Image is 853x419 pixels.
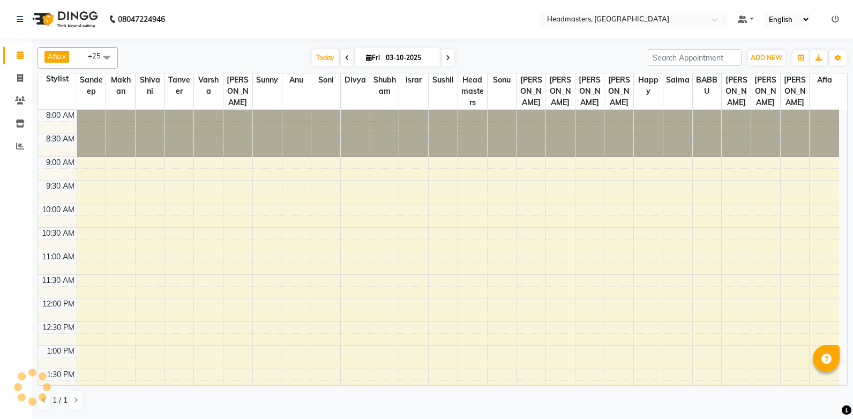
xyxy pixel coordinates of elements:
[165,73,194,98] span: Tanveer
[88,51,109,60] span: +25
[751,54,782,62] span: ADD NEW
[40,204,77,215] div: 10:00 AM
[648,49,742,66] input: Search Appointment
[44,110,77,121] div: 8:00 AM
[61,52,66,61] a: x
[693,73,722,98] span: BABBU
[458,73,487,109] span: Headmasters
[44,181,77,192] div: 9:30 AM
[44,346,77,357] div: 1:00 PM
[748,50,785,65] button: ADD NEW
[341,73,370,87] span: Divya
[194,73,223,98] span: Varsha
[383,50,436,66] input: 2025-10-03
[810,73,839,87] span: Afia
[44,133,77,145] div: 8:30 AM
[781,73,810,109] span: [PERSON_NAME]
[517,73,545,109] span: [PERSON_NAME]
[722,73,751,109] span: [PERSON_NAME]
[38,73,77,85] div: Stylist
[663,73,692,87] span: Saima
[44,157,77,168] div: 9:00 AM
[311,73,340,87] span: Soni
[40,251,77,263] div: 11:00 AM
[40,298,77,310] div: 12:00 PM
[604,73,633,109] span: [PERSON_NAME]
[118,4,165,34] b: 08047224946
[575,73,604,109] span: [PERSON_NAME]
[40,228,77,239] div: 10:30 AM
[53,395,68,406] span: 1 / 1
[363,54,383,62] span: Fri
[751,73,780,109] span: [PERSON_NAME]
[312,49,339,66] span: Today
[44,369,77,380] div: 1:30 PM
[546,73,575,109] span: [PERSON_NAME]
[27,4,101,34] img: logo
[223,73,252,109] span: [PERSON_NAME]
[429,73,458,87] span: Sushil
[370,73,399,98] span: Shubham
[634,73,663,98] span: Happy
[282,73,311,87] span: Anu
[77,73,106,98] span: Sandeep
[399,73,428,87] span: Israr
[40,322,77,333] div: 12:30 PM
[136,73,164,98] span: Shivani
[253,73,282,87] span: Sunny
[40,275,77,286] div: 11:30 AM
[48,52,61,61] span: Afia
[488,73,517,87] span: Sonu
[106,73,135,98] span: Makhan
